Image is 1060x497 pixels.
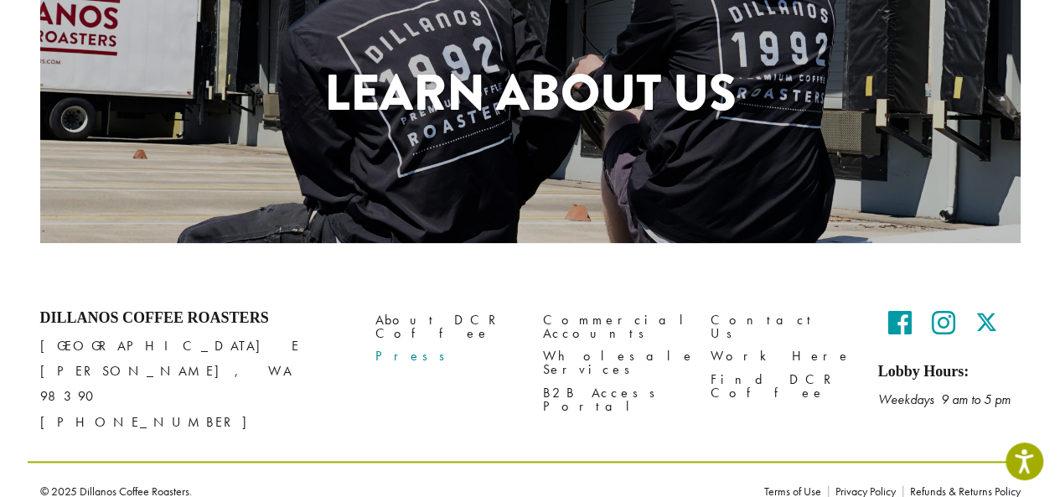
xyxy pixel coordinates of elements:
[828,485,902,497] a: Privacy Policy
[711,368,853,404] a: Find DCR Coffee
[902,485,1021,497] a: Refunds & Returns Policy
[375,309,518,345] a: About DCR Coffee
[711,309,853,345] a: Contact Us
[711,345,853,368] a: Work Here
[764,485,828,497] a: Terms of Use
[375,345,518,368] a: Press
[40,485,739,497] p: © 2025 Dillanos Coffee Roasters.
[543,345,685,381] a: Wholesale Services
[878,363,1021,381] h5: Lobby Hours:
[878,391,1011,408] em: Weekdays 9 am to 5 pm
[40,55,1021,131] h1: Learn About Us
[40,309,350,328] h4: Dillanos Coffee Roasters
[40,334,350,434] p: [GEOGRAPHIC_DATA] E [PERSON_NAME], WA 98390 [PHONE_NUMBER]
[543,309,685,345] a: Commercial Accounts
[543,381,685,417] a: B2B Access Portal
